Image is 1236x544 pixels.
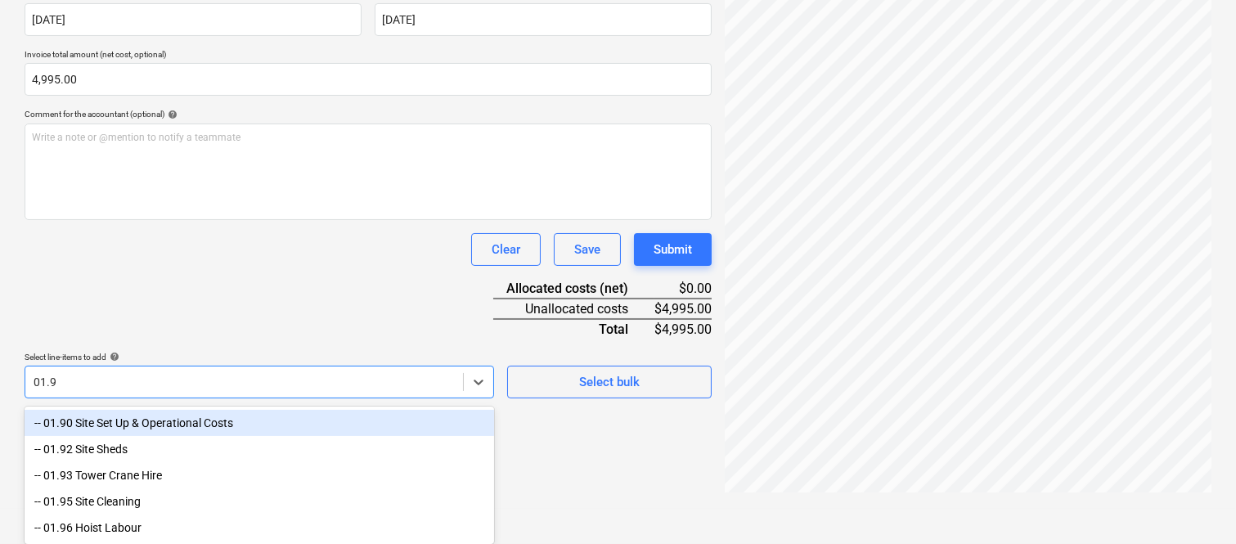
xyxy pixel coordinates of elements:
[164,110,178,119] span: help
[471,233,541,266] button: Clear
[554,233,621,266] button: Save
[493,299,654,319] div: Unallocated costs
[654,319,712,339] div: $4,995.00
[25,462,494,488] div: -- 01.93 Tower Crane Hire
[25,352,494,362] div: Select line-items to add
[493,279,654,299] div: Allocated costs (net)
[654,279,712,299] div: $0.00
[507,366,712,398] button: Select bulk
[25,109,712,119] div: Comment for the accountant (optional)
[654,239,692,260] div: Submit
[106,352,119,362] span: help
[25,63,712,96] input: Invoice total amount (net cost, optional)
[654,299,712,319] div: $4,995.00
[25,410,494,436] div: -- 01.90 Site Set Up & Operational Costs
[493,319,654,339] div: Total
[25,515,494,541] div: -- 01.96 Hoist Labour
[25,488,494,515] div: -- 01.95 Site Cleaning
[492,239,520,260] div: Clear
[25,3,362,36] input: Invoice date not specified
[375,3,712,36] input: Due date not specified
[579,371,640,393] div: Select bulk
[1154,465,1236,544] iframe: Chat Widget
[25,49,712,63] p: Invoice total amount (net cost, optional)
[634,233,712,266] button: Submit
[574,239,600,260] div: Save
[25,436,494,462] div: -- 01.92 Site Sheds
